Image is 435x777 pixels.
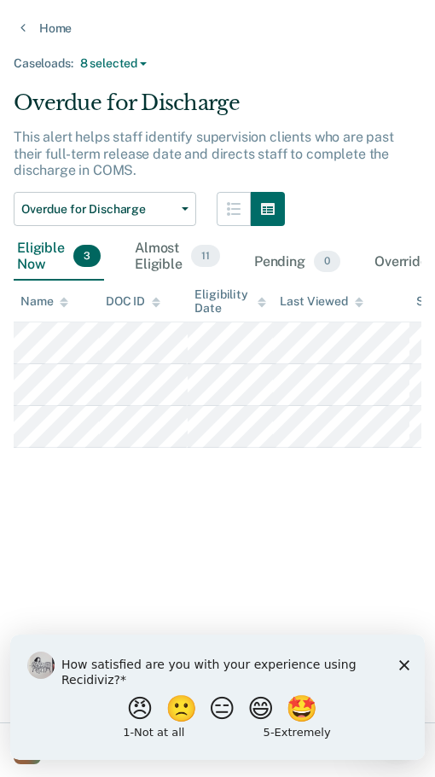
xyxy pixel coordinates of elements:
[191,245,220,267] span: 11
[14,192,196,226] button: Overdue for Discharge
[14,91,421,130] div: Overdue for Discharge
[280,294,362,309] div: Last Viewed
[314,251,340,273] span: 0
[106,294,160,309] div: DOC ID
[20,294,68,309] div: Name
[73,245,101,267] span: 3
[14,56,421,71] div: Caseloads:
[14,129,394,177] p: This alert helps staff identify supervision clients who are past their full-term release date and...
[194,287,266,316] div: Eligibility Date
[20,20,415,36] a: Home
[73,56,154,71] button: 8 selected
[251,244,344,281] div: Pending0
[10,635,425,760] iframe: Survey by Kim from Recidiviz
[21,202,175,217] span: Overdue for Discharge
[131,233,223,281] div: Almost Eligible11
[14,233,104,281] div: Eligible Now3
